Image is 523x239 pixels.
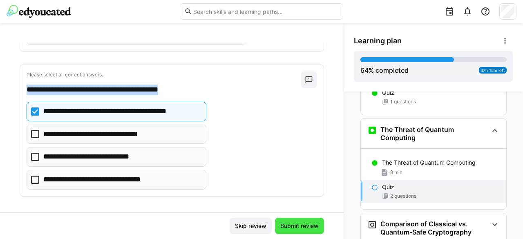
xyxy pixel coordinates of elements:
div: % completed [360,65,409,75]
span: 64 [360,66,369,74]
input: Search skills and learning paths… [192,8,339,15]
p: The Threat of Quantum Computing [382,159,476,167]
span: Learning plan [354,36,402,45]
p: Quiz [382,183,394,191]
span: Skip review [234,222,268,230]
span: 2 questions [390,193,416,199]
p: Please select all correct answers. [27,71,301,78]
span: 47h 15m left [481,68,505,73]
button: Submit review [275,218,324,234]
p: Quiz [382,89,394,97]
span: 1 questions [390,98,416,105]
span: Submit review [279,222,320,230]
button: Skip review [230,218,272,234]
h3: The Threat of Quantum Computing [380,125,488,142]
h3: Comparison of Classical vs. Quantum-Safe Cryptography [380,220,488,236]
span: 8 min [390,169,402,176]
